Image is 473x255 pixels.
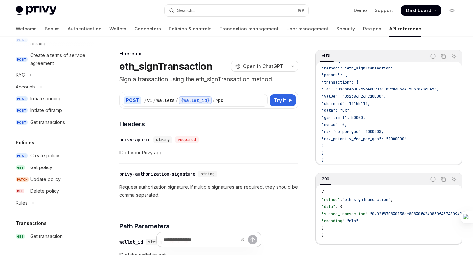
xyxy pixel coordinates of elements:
[11,69,95,81] button: Toggle KYC section
[368,211,370,217] span: :
[231,61,287,72] button: Open in ChatGPT
[11,49,95,69] a: POSTCreate a terms of service agreement
[45,21,60,37] a: Basics
[134,21,161,37] a: Connectors
[320,52,334,60] div: cURL
[16,71,25,79] div: KYC
[11,116,95,128] a: POSTGet transactions
[119,136,151,143] div: privy-app-id
[156,97,175,104] div: wallets
[439,52,448,61] button: Copy the contents from the code block
[16,120,28,125] span: POST
[406,7,431,14] span: Dashboard
[322,232,324,238] span: }
[322,204,335,209] span: "data"
[16,177,29,182] span: PATCH
[201,171,214,177] span: string
[215,97,223,104] div: rpc
[322,157,326,163] span: }'
[340,197,342,202] span: :
[177,7,195,14] div: Search...
[119,50,298,57] div: Ethereum
[16,6,56,15] img: light logo
[16,189,24,194] span: DEL
[336,21,355,37] a: Security
[11,185,95,197] a: DELDelete policy
[11,93,95,105] a: POSTInitiate onramp
[30,187,59,195] div: Delete policy
[322,136,407,142] span: "max_priority_fee_per_gas": "1000000"
[119,119,145,128] span: Headers
[450,175,458,184] button: Ask AI
[124,96,141,104] div: POST
[322,94,386,99] span: "value": "0x2386F26FC10000",
[119,222,169,231] span: Path Parameters
[16,219,47,227] h5: Transactions
[322,101,370,106] span: "chain_id": 11155111,
[322,58,335,64] span: --data
[30,175,61,183] div: Update policy
[16,165,25,170] span: GET
[274,96,286,104] span: Try it
[243,63,283,69] span: Open in ChatGPT
[322,197,340,202] span: "method"
[322,115,365,120] span: "gas_limit": 50000,
[439,175,448,184] button: Copy the contents from the code block
[11,162,95,173] a: GETGet policy
[11,197,95,209] button: Toggle Rules section
[389,21,421,37] a: API reference
[11,173,95,185] a: PATCHUpdate policy
[375,7,393,14] a: Support
[322,218,345,224] span: "encoding"
[30,164,52,171] div: Get policy
[447,5,457,16] button: Toggle dark mode
[322,122,347,127] span: "nonce": 0,
[286,21,328,37] a: User management
[16,139,34,147] h5: Policies
[119,60,212,72] h1: eth_signTransaction
[322,87,439,92] span: "to": "0xd8dA6BF26964aF9D7eEd9e03E53415D37aA96045",
[429,175,437,184] button: Report incorrect code
[175,136,199,143] div: required
[248,235,257,244] button: Send message
[11,150,95,162] a: POSTCreate policy
[219,21,279,37] a: Transaction management
[144,97,146,104] div: /
[322,143,324,148] span: }
[11,230,95,242] a: GETGet transaction
[175,97,178,104] div: /
[119,149,298,157] span: ID of your Privy app.
[335,204,342,209] span: : {
[322,80,358,85] span: "transaction": {
[450,52,458,61] button: Ask AI
[391,197,393,202] span: ,
[16,153,28,158] span: POST
[212,97,215,104] div: /
[16,234,25,239] span: GET
[16,83,36,91] div: Accounts
[30,118,65,126] div: Get transactions
[30,232,63,240] div: Get transaction
[30,95,62,103] div: Initiate onramp
[16,96,28,101] span: POST
[30,152,59,160] div: Create policy
[322,211,368,217] span: "signed_transaction"
[401,5,441,16] a: Dashboard
[11,81,95,93] button: Toggle Accounts section
[342,197,391,202] span: "eth_signTransaction"
[322,108,351,113] span: "data": "0x",
[165,5,308,16] button: Open search
[119,75,298,84] p: Sign a transaction using the eth_signTransaction method.
[347,218,358,224] span: "rlp"
[119,171,195,177] div: privy-authorization-signature
[322,226,324,231] span: }
[68,21,101,37] a: Authentication
[156,137,170,142] span: string
[16,108,28,113] span: POST
[320,175,331,183] div: 200
[30,51,91,67] div: Create a terms of service agreement
[30,107,62,114] div: Initiate offramp
[163,232,238,247] input: Ask a question...
[429,52,437,61] button: Report incorrect code
[322,66,395,71] span: "method": "eth_signTransaction",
